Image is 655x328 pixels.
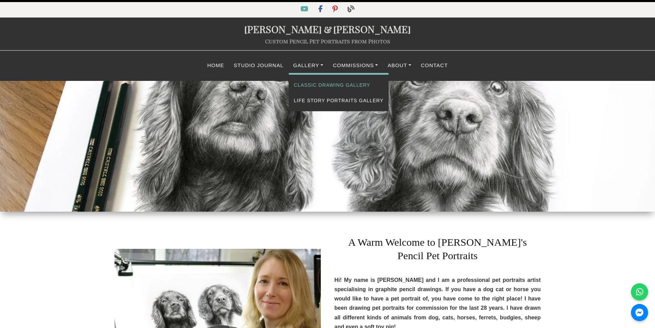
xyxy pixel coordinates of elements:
[631,304,648,321] a: Messenger
[343,7,359,12] a: Blog
[288,73,389,112] div: Gallery
[203,59,229,72] a: Home
[289,77,389,93] a: Classic Drawing Gallery
[265,38,390,45] a: Custom Pencil Pet Portraits from Photos
[289,93,389,108] a: Life Story Portraits Gallery
[288,59,328,72] a: Gallery
[383,59,416,72] a: About
[296,7,314,12] a: YouTube
[631,283,648,300] a: WhatsApp
[322,22,333,35] span: &
[328,7,343,12] a: Pinterest
[314,7,328,12] a: Facebook
[229,59,288,72] a: Studio Journal
[335,225,541,267] h1: A Warm Welcome to [PERSON_NAME]'s Pencil Pet Portraits
[328,59,383,72] a: Commissions
[416,59,452,72] a: Contact
[244,22,411,35] a: [PERSON_NAME]&[PERSON_NAME]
